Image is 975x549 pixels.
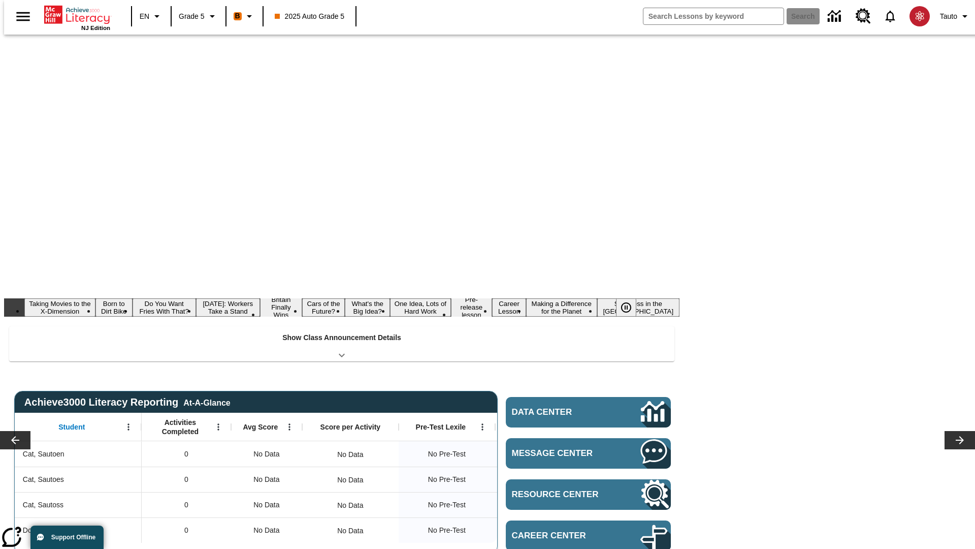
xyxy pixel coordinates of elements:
[512,407,607,417] span: Data Center
[332,521,368,541] div: No Data, Donotlogin, Sautoen
[428,474,466,485] span: No Pre-Test, Cat, Sautoes
[135,7,168,25] button: Language: EN, Select a language
[133,298,196,317] button: Slide 3 Do You Want Fries With That?
[211,419,226,435] button: Open Menu
[142,492,231,517] div: 0, Cat, Sautoss
[506,397,671,428] a: Data Center
[248,469,284,490] span: No Data
[945,431,975,449] button: Lesson carousel, Next
[320,422,381,432] span: Score per Activity
[179,11,205,22] span: Grade 5
[512,531,610,541] span: Career Center
[428,525,466,536] span: No Pre-Test, Donotlogin, Sautoen
[184,449,188,460] span: 0
[248,520,284,541] span: No Data
[142,441,231,467] div: 0, Cat, Sautoen
[903,3,936,29] button: Select a new avatar
[877,3,903,29] a: Notifications
[183,396,230,408] div: At-A-Glance
[140,11,149,22] span: EN
[248,495,284,515] span: No Data
[512,490,610,500] span: Resource Center
[23,500,63,510] span: Cat, Sautoss
[24,396,231,408] span: Achieve3000 Literacy Reporting
[230,7,259,25] button: Boost Class color is orange. Change class color
[390,298,450,317] button: Slide 8 One Idea, Lots of Hard Work
[512,448,610,459] span: Message Center
[243,422,278,432] span: Avg Score
[23,474,64,485] span: Cat, Sautoes
[142,467,231,492] div: 0, Cat, Sautoes
[184,500,188,510] span: 0
[475,419,490,435] button: Open Menu
[282,332,401,343] p: Show Class Announcement Details
[302,298,345,317] button: Slide 6 Cars of the Future?
[416,422,466,432] span: Pre-Test Lexile
[231,492,302,517] div: No Data, Cat, Sautoss
[260,294,302,320] button: Slide 5 Britain Finally Wins
[332,495,368,515] div: No Data, Cat, Sautoss
[44,4,110,31] div: Home
[597,298,679,317] button: Slide 12 Sleepless in the Animal Kingdom
[428,500,466,510] span: No Pre-Test, Cat, Sautoss
[428,449,466,460] span: No Pre-Test, Cat, Sautoen
[184,474,188,485] span: 0
[58,422,85,432] span: Student
[492,298,526,317] button: Slide 10 Career Lesson
[451,294,493,320] button: Slide 9 Pre-release lesson
[506,479,671,510] a: Resource Center, Will open in new tab
[23,449,64,460] span: Cat, Sautoen
[121,419,136,435] button: Open Menu
[822,3,850,30] a: Data Center
[142,517,231,543] div: 0, Donotlogin, Sautoen
[51,534,95,541] span: Support Offline
[332,470,368,490] div: No Data, Cat, Sautoes
[95,298,133,317] button: Slide 2 Born to Dirt Bike
[275,11,345,22] span: 2025 Auto Grade 5
[235,10,240,22] span: B
[231,441,302,467] div: No Data, Cat, Sautoen
[24,298,95,317] button: Slide 1 Taking Movies to the X-Dimension
[81,25,110,31] span: NJ Edition
[30,526,104,549] button: Support Offline
[526,298,597,317] button: Slide 11 Making a Difference for the Planet
[196,298,260,317] button: Slide 4 Labor Day: Workers Take a Stand
[184,525,188,536] span: 0
[248,444,284,465] span: No Data
[909,6,930,26] img: avatar image
[44,5,110,25] a: Home
[332,444,368,465] div: No Data, Cat, Sautoen
[147,418,214,436] span: Activities Completed
[643,8,784,24] input: search field
[175,7,222,25] button: Grade: Grade 5, Select a grade
[850,3,877,30] a: Resource Center, Will open in new tab
[936,7,975,25] button: Profile/Settings
[940,11,957,22] span: Tauto
[506,438,671,469] a: Message Center
[8,2,38,32] button: Open side menu
[345,298,390,317] button: Slide 7 What's the Big Idea?
[616,298,636,317] button: Pause
[616,298,646,317] div: Pause
[9,326,674,361] div: Show Class Announcement Details
[231,467,302,492] div: No Data, Cat, Sautoes
[282,419,297,435] button: Open Menu
[231,517,302,543] div: No Data, Donotlogin, Sautoen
